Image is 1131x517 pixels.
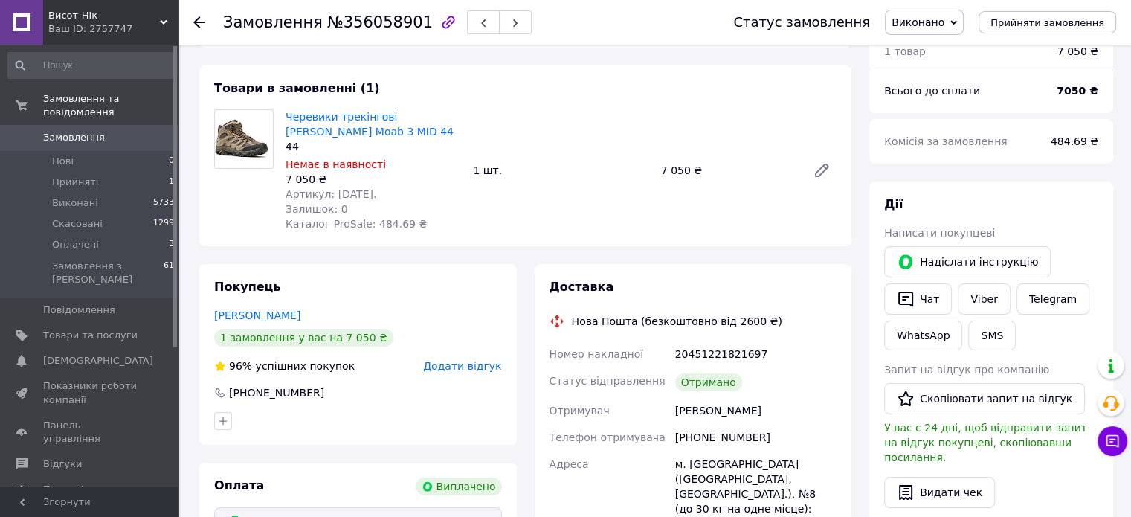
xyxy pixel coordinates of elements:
span: Висот-Нік [48,9,160,22]
button: Чат з покупцем [1098,426,1127,456]
span: Залишок: 0 [286,203,348,215]
div: 7 050 ₴ [286,172,461,187]
div: 1 замовлення у вас на 7 050 ₴ [214,329,393,347]
button: Прийняти замовлення [979,11,1116,33]
div: [PERSON_NAME] [672,397,840,424]
span: 3 [169,238,174,251]
span: Статус відправлення [550,375,666,387]
span: Оплачені [52,238,99,251]
a: Telegram [1016,283,1089,315]
span: 1 [169,176,174,189]
span: Запит на відгук про компанію [884,364,1049,376]
a: Черевики трекінгові [PERSON_NAME] Moab 3 MID 44 [286,111,454,138]
button: SMS [968,321,1016,350]
span: Доставка [550,280,614,294]
span: 96% [229,360,252,372]
span: Замовлення [223,13,323,31]
span: Оплата [214,478,264,492]
button: Видати чек [884,477,995,508]
span: Телефон отримувача [550,431,666,443]
span: 5733 [153,196,174,210]
div: Виплачено [416,478,502,495]
a: Редагувати [807,155,837,185]
span: Покупці [43,483,83,496]
span: Прийняти замовлення [990,17,1104,28]
div: 20451221821697 [672,341,840,367]
span: Замовлення з [PERSON_NAME] [52,260,164,286]
div: успішних покупок [214,359,355,373]
span: 484.69 ₴ [1051,135,1098,147]
span: Каталог ProSale: 484.69 ₴ [286,218,427,230]
span: Виконано [892,16,944,28]
div: Статус замовлення [733,15,870,30]
div: 7 050 ₴ [1057,44,1098,59]
span: Комісія за замовлення [884,135,1008,147]
span: Всього до сплати [884,85,980,97]
span: Покупець [214,280,281,294]
a: [PERSON_NAME] [214,309,300,321]
span: Скасовані [52,217,103,231]
span: Отримувач [550,405,610,417]
span: Дії [884,197,903,211]
span: Артикул: [DATE]. [286,188,376,200]
span: 61 [164,260,174,286]
span: Показники роботи компанії [43,379,138,406]
span: Адреса [550,458,589,470]
a: WhatsApp [884,321,962,350]
img: Черевики трекінгові Merrell Moab 3 MID 44 [215,119,273,160]
b: 7050 ₴ [1057,85,1098,97]
span: Замовлення та повідомлення [43,92,178,119]
span: Виконані [52,196,98,210]
button: Скопіювати запит на відгук [884,383,1085,414]
div: 44 [286,139,461,154]
div: [PHONE_NUMBER] [672,424,840,451]
span: Номер накладної [550,348,644,360]
span: 0 [169,155,174,168]
button: Чат [884,283,952,315]
span: Нові [52,155,74,168]
a: Viber [958,283,1010,315]
input: Пошук [7,52,175,79]
span: Відгуки [43,457,82,471]
span: Замовлення [43,131,105,144]
span: Товари в замовленні (1) [214,81,380,95]
span: 1 товар [884,45,926,57]
span: 1299 [153,217,174,231]
div: Нова Пошта (безкоштовно від 2600 ₴) [568,314,786,329]
span: Прийняті [52,176,98,189]
span: Написати покупцеві [884,227,995,239]
span: Товари та послуги [43,329,138,342]
button: Надіслати інструкцію [884,246,1051,277]
span: У вас є 24 дні, щоб відправити запит на відгук покупцеві, скопіювавши посилання. [884,422,1087,463]
div: Повернутися назад [193,15,205,30]
span: №356058901 [327,13,433,31]
div: [PHONE_NUMBER] [228,385,326,400]
span: [DEMOGRAPHIC_DATA] [43,354,153,367]
span: Повідомлення [43,304,115,317]
div: Отримано [675,373,742,391]
div: Ваш ID: 2757747 [48,22,178,36]
span: Немає в наявності [286,158,386,170]
div: 1 шт. [467,160,654,181]
span: Панель управління [43,419,138,446]
span: Додати відгук [423,360,501,372]
div: 7 050 ₴ [655,160,801,181]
